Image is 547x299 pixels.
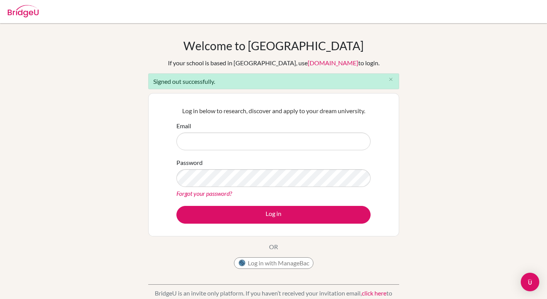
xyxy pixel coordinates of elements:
a: click here [362,289,386,297]
label: Email [176,121,191,131]
p: OR [269,242,278,251]
i: close [388,76,394,82]
button: Log in [176,206,371,224]
button: Close [383,74,399,85]
img: Bridge-U [8,5,39,17]
a: Forgot your password? [176,190,232,197]
p: Log in below to research, discover and apply to your dream university. [176,106,371,116]
h1: Welcome to [GEOGRAPHIC_DATA] [183,39,364,53]
div: If your school is based in [GEOGRAPHIC_DATA], use to login. [168,58,379,68]
a: [DOMAIN_NAME] [308,59,358,66]
div: Open Intercom Messenger [521,273,539,291]
button: Log in with ManageBac [234,257,313,269]
div: Signed out successfully. [148,73,399,89]
label: Password [176,158,203,167]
